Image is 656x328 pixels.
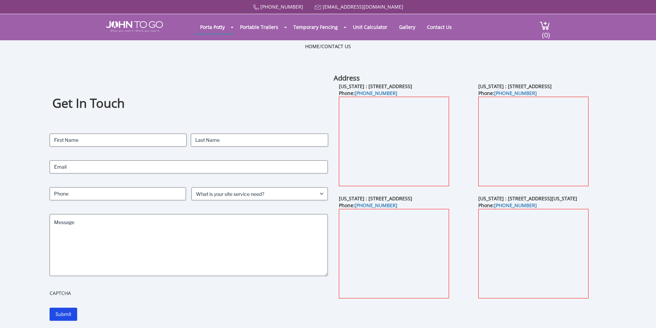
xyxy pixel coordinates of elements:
[478,90,537,96] b: Phone:
[478,195,577,202] b: [US_STATE] : [STREET_ADDRESS][US_STATE]
[305,43,320,50] a: Home
[494,202,537,209] a: [PHONE_NUMBER]
[50,160,328,173] input: Email
[355,90,397,96] a: [PHONE_NUMBER]
[50,308,77,321] input: Submit
[50,290,328,297] label: CAPTCHA
[323,3,403,10] a: [EMAIL_ADDRESS][DOMAIN_NAME]
[321,43,351,50] a: Contact Us
[394,20,420,34] a: Gallery
[478,83,552,89] b: [US_STATE] : [STREET_ADDRESS]
[478,202,537,209] b: Phone:
[50,187,186,200] input: Phone
[540,21,550,30] img: cart a
[348,20,393,34] a: Unit Calculator
[315,5,321,10] img: Mail
[253,4,259,10] img: Call
[339,195,412,202] b: [US_STATE] : [STREET_ADDRESS]
[50,134,187,147] input: First Name
[355,202,397,209] a: [PHONE_NUMBER]
[235,20,283,34] a: Portable Trailers
[52,95,325,112] h1: Get In Touch
[288,20,343,34] a: Temporary Fencing
[628,300,656,328] button: Live Chat
[191,134,328,147] input: Last Name
[542,25,550,40] span: (0)
[494,90,537,96] a: [PHONE_NUMBER]
[195,20,230,34] a: Porta Potty
[339,83,412,89] b: [US_STATE] : [STREET_ADDRESS]
[339,90,397,96] b: Phone:
[339,202,397,209] b: Phone:
[106,21,163,32] img: JOHN to go
[260,3,303,10] a: [PHONE_NUMBER]
[305,43,351,50] ul: /
[334,73,360,83] b: Address
[422,20,457,34] a: Contact Us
